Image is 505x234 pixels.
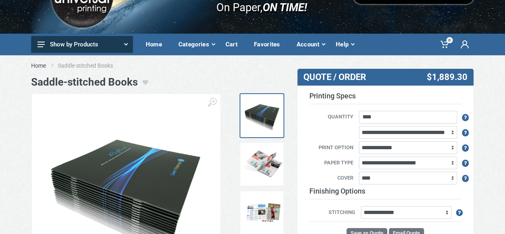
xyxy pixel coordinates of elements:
[140,36,173,53] div: Home
[303,159,358,168] label: Paper Type
[309,92,461,104] h3: Printing Specs
[303,174,358,183] label: Cover
[303,72,409,82] h3: QUOTE / ORDER
[31,62,474,70] nav: breadcrumb
[446,37,453,43] span: 0
[303,113,358,122] label: Quantity
[220,36,248,53] div: Cart
[31,36,133,53] button: Show by Products
[291,36,330,53] div: Account
[58,62,125,70] li: Saddle-stitched Books
[248,36,291,53] div: Favorites
[240,93,284,138] a: Saddlestich Book
[426,72,467,82] span: $1,889.30
[31,62,46,70] a: Home
[309,208,360,217] label: Stitching
[303,144,358,152] label: Print Option
[242,96,282,136] img: Saddlestich Book
[240,142,284,187] a: Open Spreads
[262,0,307,14] i: ON TIME!
[173,36,220,53] div: Categories
[220,34,248,55] a: Cart
[435,34,455,55] a: 0
[242,144,282,184] img: Open Spreads
[242,193,282,233] img: Samples
[140,34,173,55] a: Home
[330,36,359,53] div: Help
[309,187,461,200] h3: Finishing Options
[248,34,291,55] a: Favorites
[31,76,138,88] h1: Saddle-stitched Books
